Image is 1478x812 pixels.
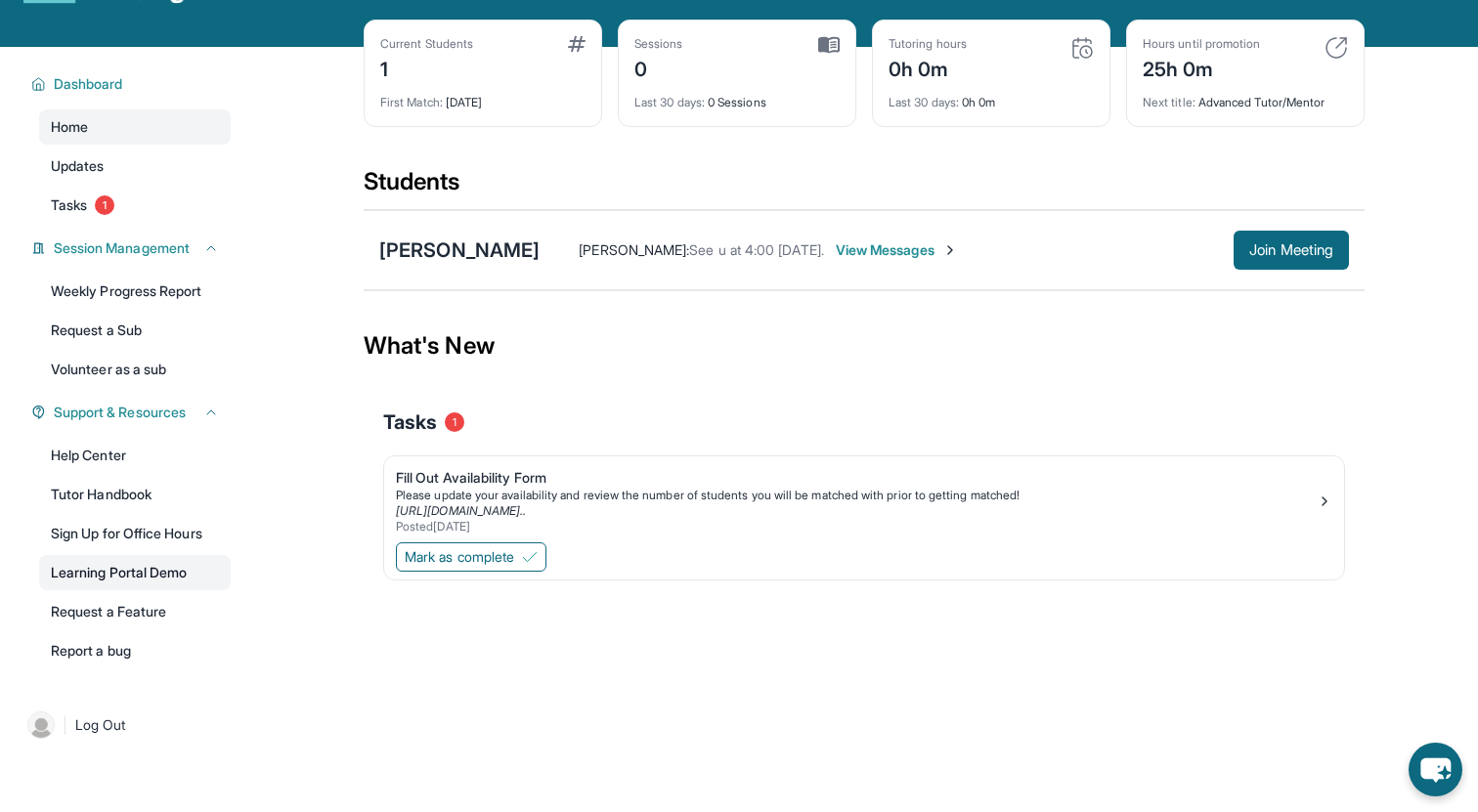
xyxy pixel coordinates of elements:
img: card [818,36,840,54]
img: card [1070,36,1094,60]
span: Log Out [75,715,126,735]
span: Updates [51,156,105,176]
div: [DATE] [380,83,586,110]
div: Students [364,166,1365,209]
a: Tasks1 [39,188,231,223]
a: Learning Portal Demo [39,555,231,590]
span: Last 30 days : [889,95,959,109]
a: Tutor Handbook [39,477,231,512]
span: | [63,713,67,737]
div: Advanced Tutor/Mentor [1143,83,1348,110]
a: Weekly Progress Report [39,274,231,309]
div: Sessions [634,36,683,52]
div: What's New [364,303,1365,389]
span: Dashboard [54,74,123,94]
img: card [568,36,586,52]
div: Please update your availability and review the number of students you will be matched with prior ... [396,488,1317,503]
a: Updates [39,149,231,184]
div: 0 [634,52,683,83]
a: Fill Out Availability FormPlease update your availability and review the number of students you w... [384,456,1344,538]
button: Mark as complete [396,542,546,572]
div: 0h 0m [889,52,967,83]
span: Next title : [1143,95,1195,109]
a: [URL][DOMAIN_NAME].. [396,503,526,518]
div: Hours until promotion [1143,36,1260,52]
img: Mark as complete [522,549,538,565]
button: Session Management [46,238,219,258]
div: Tutoring hours [889,36,967,52]
span: First Match : [380,95,443,109]
button: chat-button [1409,743,1462,796]
img: Chevron-Right [942,242,958,258]
a: Help Center [39,438,231,473]
img: card [1325,36,1348,60]
a: |Log Out [20,704,231,747]
span: See u at 4:00 [DATE]. [689,241,823,258]
button: Join Meeting [1234,231,1349,270]
span: Mark as complete [405,547,514,567]
div: 0h 0m [889,83,1094,110]
span: Home [51,117,88,137]
div: [PERSON_NAME] [379,236,540,264]
div: Posted [DATE] [396,519,1317,534]
span: Join Meeting [1249,244,1333,256]
span: [PERSON_NAME] : [579,241,689,258]
div: Fill Out Availability Form [396,468,1317,488]
a: Volunteer as a sub [39,352,231,387]
span: 1 [95,195,114,215]
a: Home [39,109,231,145]
a: Request a Feature [39,594,231,629]
div: 1 [380,52,473,83]
a: Report a bug [39,633,231,668]
span: View Messages [836,240,958,260]
a: Sign Up for Office Hours [39,516,231,551]
div: 25h 0m [1143,52,1260,83]
span: Tasks [51,195,87,215]
span: Support & Resources [54,403,186,422]
a: Request a Sub [39,313,231,348]
div: 0 Sessions [634,83,840,110]
span: Tasks [383,408,437,436]
button: Dashboard [46,74,219,94]
img: user-img [27,711,55,739]
div: Current Students [380,36,473,52]
button: Support & Resources [46,403,219,422]
span: 1 [445,412,464,432]
span: Session Management [54,238,190,258]
span: Last 30 days : [634,95,705,109]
